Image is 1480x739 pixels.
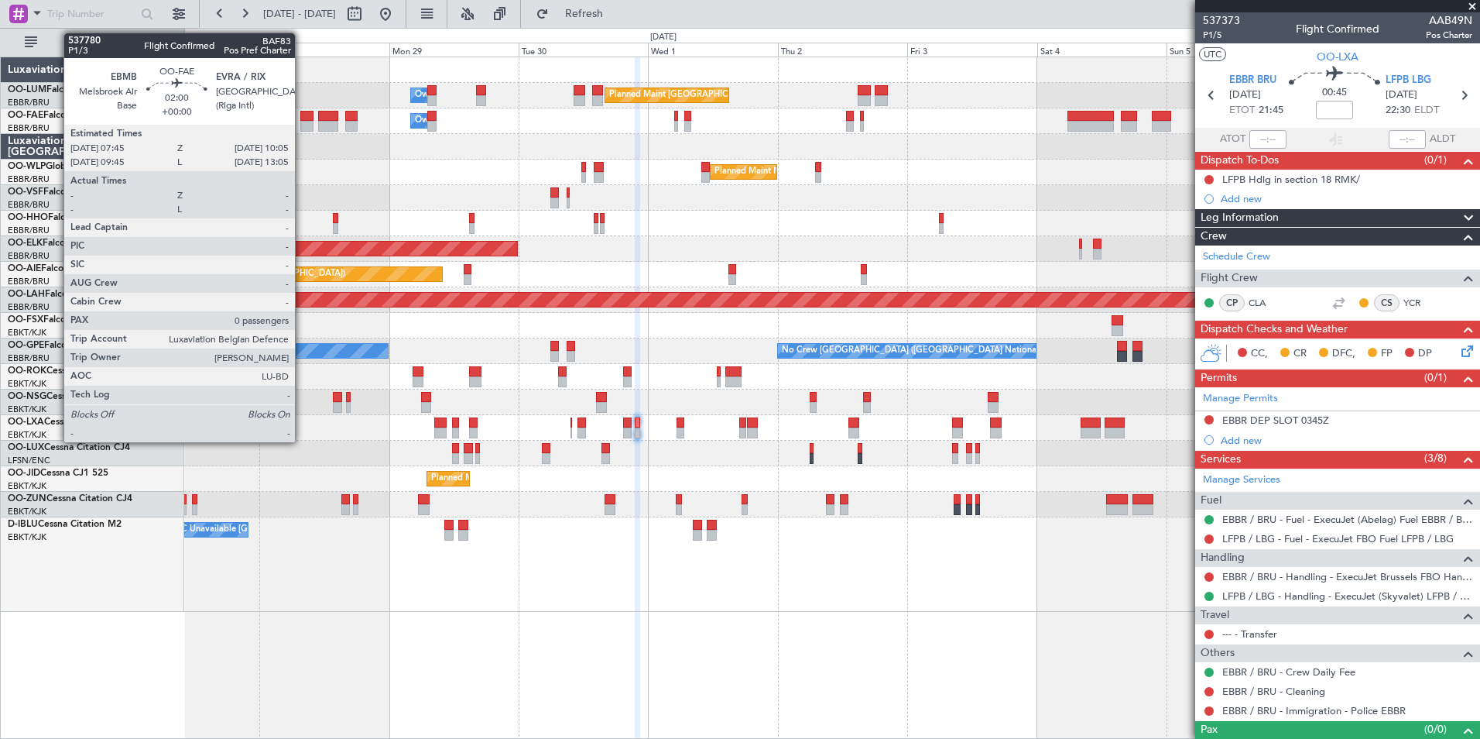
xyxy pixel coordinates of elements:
div: [DATE] [187,31,214,44]
span: OO-FSX [8,315,43,325]
span: Crew [1201,228,1227,246]
a: OO-NSGCessna Citation CJ4 [8,392,132,401]
span: OO-NSG [8,392,46,401]
a: --- - Transfer [1222,627,1277,641]
a: EBKT/KJK [8,531,46,543]
span: Services [1201,451,1241,469]
a: EBBR/BRU [8,97,50,108]
a: EBBR/BRU [8,276,50,287]
a: OO-ZUNCessna Citation CJ4 [8,494,132,504]
a: YCR [1403,296,1438,310]
span: OO-WLP [8,162,46,171]
span: OO-AIE [8,264,41,273]
input: --:-- [1249,130,1286,149]
span: ELDT [1414,103,1439,119]
a: OO-ROKCessna Citation CJ4 [8,366,132,376]
a: LFSN/ENC [8,455,50,466]
div: Tue 30 [519,43,648,57]
div: Mon 29 [389,43,519,57]
button: All Aircraft [17,30,168,55]
a: EBBR / BRU - Handling - ExecuJet Brussels FBO Handling Abelag [1222,570,1472,583]
a: EBKT/KJK [8,327,46,339]
span: AAB49N [1426,12,1472,29]
div: Planned Maint Milan (Linate) [714,160,826,184]
a: OO-LAHFalcon 7X [8,290,87,299]
span: Dispatch Checks and Weather [1201,321,1348,339]
a: OO-WLPGlobal 5500 [8,162,98,171]
span: 00:45 [1322,85,1347,101]
span: Dispatch To-Dos [1201,152,1279,170]
div: CP [1219,294,1245,311]
span: OO-ZUN [8,494,46,504]
div: LFPB Hdlg in section 18 RMK/ [1222,173,1360,186]
span: Fuel [1201,492,1221,510]
span: Flight Crew [1201,270,1258,287]
span: OO-VSF [8,187,43,197]
div: Planned Maint [GEOGRAPHIC_DATA] ([GEOGRAPHIC_DATA]) [101,263,345,286]
span: OO-ROK [8,366,46,376]
a: EBBR/BRU [8,250,50,262]
div: Thu 2 [778,43,907,57]
div: Owner Melsbroek Air Base [415,84,520,107]
span: Refresh [552,9,617,19]
div: No Crew [GEOGRAPHIC_DATA] ([GEOGRAPHIC_DATA] National) [782,339,1041,363]
a: EBKT/KJK [8,378,46,390]
div: CS [1374,294,1399,311]
div: EBBR DEP SLOT 0345Z [1222,414,1329,427]
div: Add new [1221,192,1472,205]
span: OO-JID [8,469,40,478]
span: CR [1293,346,1307,362]
a: EBKT/KJK [8,404,46,415]
a: EBBR / BRU - Fuel - ExecuJet (Abelag) Fuel EBBR / BRU [1222,513,1472,526]
a: EBBR/BRU [8,301,50,313]
span: Pos Charter [1426,29,1472,42]
span: OO-LAH [8,290,45,299]
span: FP [1381,346,1393,362]
a: OO-JIDCessna CJ1 525 [8,469,108,478]
div: Sun 5 [1167,43,1296,57]
div: Flight Confirmed [1296,21,1379,37]
button: UTC [1199,47,1226,61]
a: EBBR / BRU - Cleaning [1222,685,1325,698]
a: EBBR/BRU [8,225,50,236]
a: EBKT/KJK [8,480,46,492]
span: 537373 [1203,12,1240,29]
span: Permits [1201,369,1237,387]
a: EBBR / BRU - Immigration - Police EBBR [1222,704,1406,717]
a: OO-LUXCessna Citation CJ4 [8,443,130,452]
a: OO-AIEFalcon 7X [8,264,84,273]
span: [DATE] - [DATE] [263,7,336,21]
div: Fri 3 [907,43,1036,57]
span: OO-GPE [8,341,44,350]
span: OO-LXA [8,418,44,427]
a: EBBR / BRU - Crew Daily Fee [1222,665,1355,679]
a: D-IBLUCessna Citation M2 [8,520,122,529]
div: Planned Maint Kortrijk-[GEOGRAPHIC_DATA] [431,467,612,490]
a: EBBR/BRU [8,199,50,211]
span: DP [1418,346,1432,362]
div: Add new [1221,434,1472,447]
a: CLA [1249,296,1283,310]
span: Travel [1201,607,1229,624]
span: (0/0) [1424,721,1447,737]
span: OO-LUX [8,443,44,452]
span: Leg Information [1201,209,1279,227]
button: Refresh [529,2,622,26]
span: OO-LUM [8,85,46,95]
span: [DATE] [1386,88,1417,103]
input: Trip Number [47,2,136,26]
span: OO-LXA [1317,49,1358,65]
span: LFPB LBG [1386,73,1431,88]
a: EBBR/BRU [8,122,50,134]
span: ALDT [1430,132,1455,147]
a: EBBR/BRU [8,352,50,364]
div: Sun 28 [259,43,389,57]
span: 21:45 [1259,103,1283,119]
a: EBKT/KJK [8,506,46,517]
a: OO-LUMFalcon 7X [8,85,89,95]
span: OO-ELK [8,239,43,248]
a: Schedule Crew [1203,249,1270,265]
span: (3/8) [1424,450,1447,466]
a: Manage Permits [1203,391,1278,407]
span: [DATE] [1229,88,1261,103]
